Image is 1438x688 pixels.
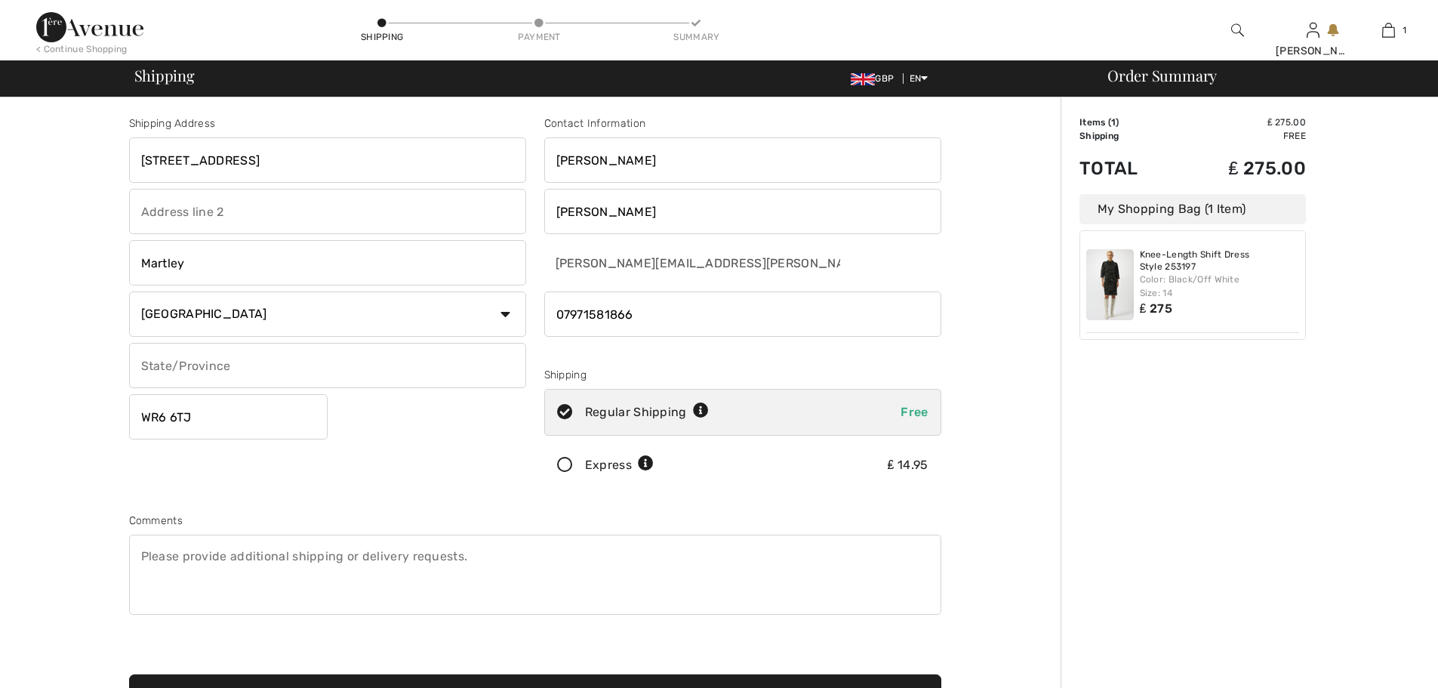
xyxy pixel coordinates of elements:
span: 1 [1403,23,1406,37]
td: ₤ 275.00 [1177,116,1306,129]
div: Color: Black/Off White Size: 14 [1140,273,1300,300]
input: Address line 2 [129,189,526,234]
div: Summary [673,30,719,44]
img: Knee-Length Shift Dress Style 253197 [1086,249,1134,320]
input: First name [544,137,941,183]
div: Shipping [359,30,405,44]
div: Shipping [544,367,941,383]
td: ₤ 275.00 [1177,143,1306,194]
img: UK Pound [851,73,875,85]
span: GBP [851,73,900,84]
input: City [129,240,526,285]
span: ₤ 275 [1140,301,1172,316]
div: Shipping Address [129,116,526,131]
div: Comments [129,513,941,529]
td: Items ( ) [1079,116,1177,129]
a: Knee-Length Shift Dress Style 253197 [1140,249,1300,273]
span: Shipping [134,68,195,83]
span: Free [901,405,928,419]
div: ₤ 14.95 [888,456,928,474]
td: Total [1079,143,1177,194]
img: 1ère Avenue [36,12,143,42]
img: search the website [1231,21,1244,39]
div: Contact Information [544,116,941,131]
input: Zip/Postal Code [129,394,328,440]
div: [PERSON_NAME] [1276,43,1350,59]
div: Payment [516,30,562,44]
td: Free [1177,129,1306,143]
input: State/Province [129,343,526,388]
img: My Bag [1382,21,1395,39]
div: < Continue Shopping [36,42,128,56]
td: Shipping [1079,129,1177,143]
a: Sign In [1307,23,1319,37]
input: Address line 1 [129,137,526,183]
div: Regular Shipping [585,403,709,421]
span: EN [910,73,928,84]
span: 1 [1111,117,1116,128]
div: Order Summary [1089,68,1429,83]
img: My Info [1307,21,1319,39]
input: Last name [544,189,941,234]
div: Express [585,456,654,474]
input: Mobile [544,292,941,337]
a: 1 [1351,21,1425,39]
input: E-mail [544,240,842,285]
div: My Shopping Bag (1 Item) [1079,194,1306,224]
